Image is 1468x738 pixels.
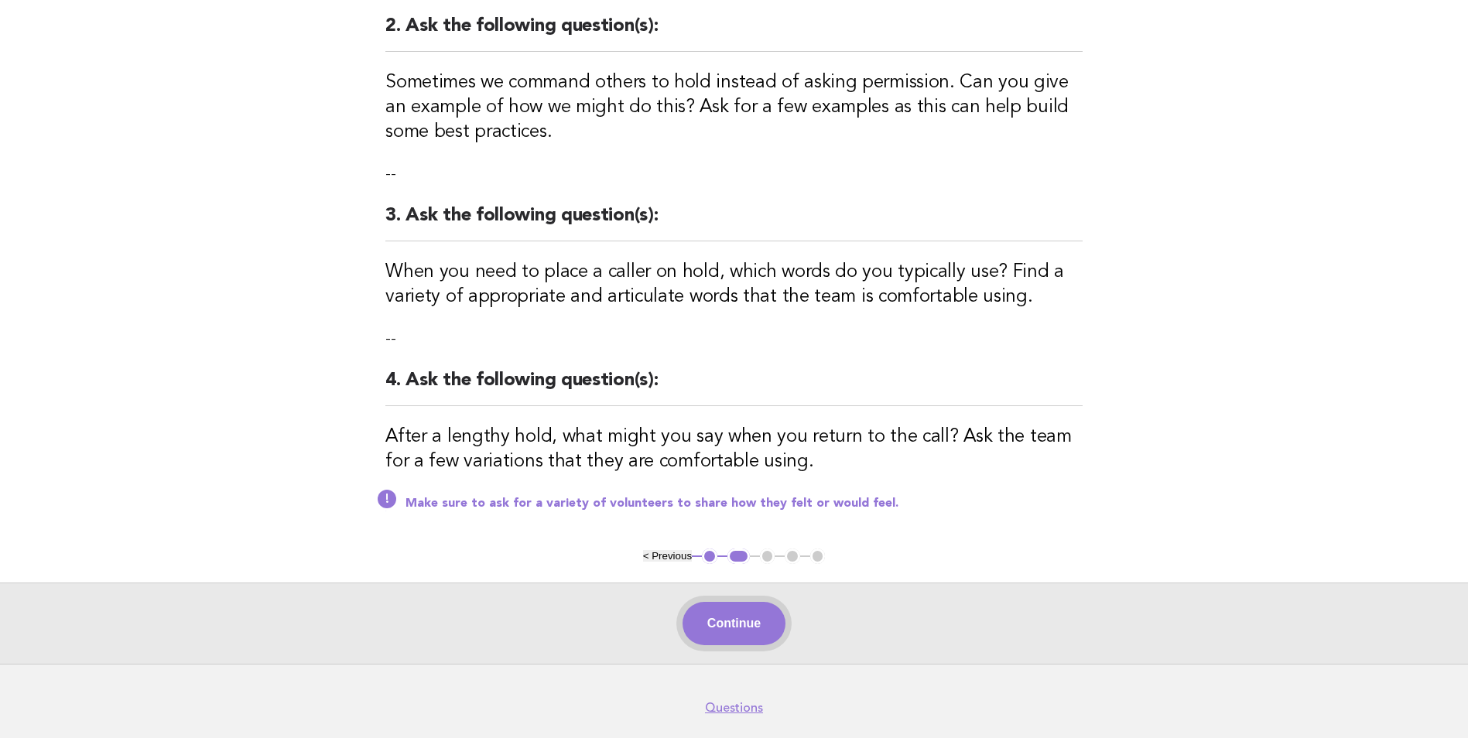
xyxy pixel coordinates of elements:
[385,425,1083,474] h3: After a lengthy hold, what might you say when you return to the call? Ask the team for a few vari...
[385,328,1083,350] p: --
[643,550,692,562] button: < Previous
[727,548,750,564] button: 2
[683,602,785,645] button: Continue
[385,14,1083,52] h2: 2. Ask the following question(s):
[405,496,1083,511] p: Make sure to ask for a variety of volunteers to share how they felt or would feel.
[705,700,763,716] a: Questions
[385,368,1083,406] h2: 4. Ask the following question(s):
[385,260,1083,309] h3: When you need to place a caller on hold, which words do you typically use? Find a variety of appr...
[385,70,1083,145] h3: Sometimes we command others to hold instead of asking permission. Can you give an example of how ...
[385,203,1083,241] h2: 3. Ask the following question(s):
[385,163,1083,185] p: --
[702,548,717,564] button: 1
